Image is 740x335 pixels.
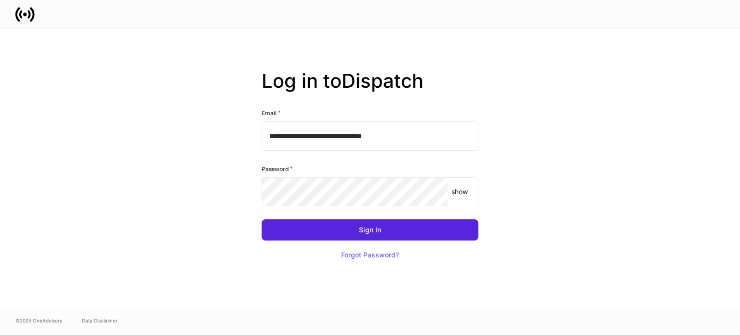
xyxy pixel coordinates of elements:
div: Forgot Password? [341,252,399,258]
h2: Log in to Dispatch [262,69,478,108]
a: Data Disclaimer [82,317,118,324]
button: Sign In [262,219,478,241]
span: © 2025 OneAdvisory [15,317,63,324]
p: show [451,187,468,197]
button: Forgot Password? [329,244,411,266]
h6: Password [262,164,293,174]
h6: Email [262,108,281,118]
div: Sign In [359,227,381,233]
